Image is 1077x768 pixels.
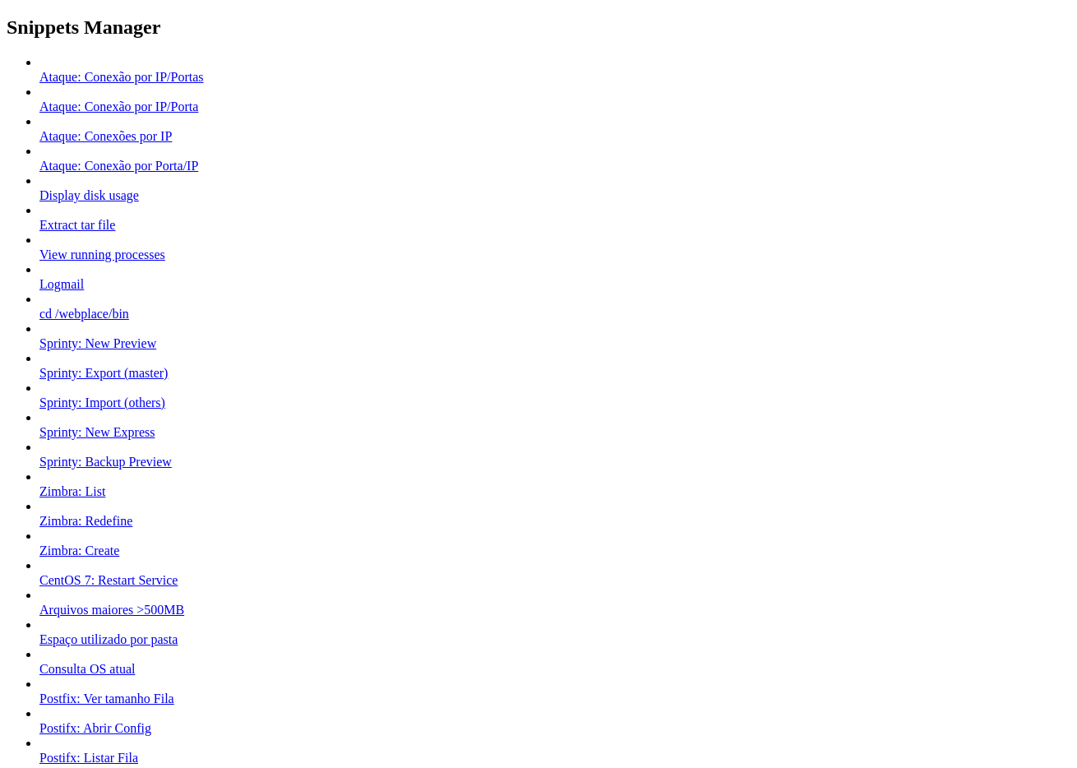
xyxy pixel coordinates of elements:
a: Logmail [39,277,84,291]
a: Sprinty: Export (master) [39,366,168,380]
li: CentOS 7: Restart Service [39,558,1070,588]
x-row: [root@master bin]# [7,390,862,404]
li: Ataque: Conexão por IP/Portas [39,55,1070,85]
x-row: This server is powered by Plesk. [7,34,862,48]
a: Postifx: Listar Fila [39,751,138,765]
li: Zimbra: Redefine [39,499,1070,529]
li: Ataque: Conexão por IP/Porta [39,85,1070,114]
x-row: [DOMAIN_NAME] [DOMAIN_NAME] [7,376,862,390]
x-row: [DOMAIN_NAME] [DOMAIN_NAME] [DOMAIN_NAME] [7,225,862,239]
li: Zimbra: Create [39,529,1070,558]
a: View running processes [39,248,165,261]
a: Postfix: Ver tamanho Fila [39,692,174,706]
a: Sprinty: Backup Preview [39,455,172,469]
x-row: [DOMAIN_NAME] [DOMAIN_NAME] [DOMAIN_NAME] [7,349,862,363]
li: cd /webplace/bin [39,292,1070,322]
li: Display disk usage [39,173,1070,203]
a: CentOS 7: Restart Service [39,573,178,587]
a: Ataque: Conexões por IP [39,129,172,143]
x-row: [DOMAIN_NAME] [DOMAIN_NAME] [DOMAIN_NAME] [7,239,862,253]
x-row: [root@master ~]# sh /webplace/bin/sprinty_[DOMAIN_NAME] [7,102,862,116]
a: Sprinty: Import (others) [39,396,165,409]
li: Postifx: Abrir Config [39,706,1070,736]
x-row: [DOMAIN_NAME] [DOMAIN_NAME] [DOMAIN_NAME] [7,252,862,266]
a: Zimbra: Create [39,544,119,557]
a: Arquivos maiores >500MB [39,603,184,617]
a: Sprinty: New Express [39,425,155,439]
x-row: [DOMAIN_NAME] sprinty-express.old.15092025 [DOMAIN_NAME] [7,362,862,376]
a: Postifx: Abrir Config [39,721,151,735]
li: Logmail [39,262,1070,292]
x-row: [DOMAIN_NAME] [DOMAIN_NAME] [DOMAIN_NAME] [7,211,862,225]
li: Espaço utilizado por pasta [39,618,1070,647]
li: Ataque: Conexões por IP [39,114,1070,144]
li: Extract tar file [39,203,1070,233]
x-row: [DOMAIN_NAME] [DOMAIN_NAME] [DOMAIN_NAME] [7,294,862,308]
x-row: sh: /webplace/bin/sprinty_[DOMAIN_NAME]: No such file or directory [7,143,862,157]
a: Zimbra: Redefine [39,514,132,528]
div: (19, 28) [138,390,145,404]
li: Sprinty: New Preview [39,322,1070,351]
h2: Snippets Manager [7,16,1070,39]
li: Zimbra: List [39,470,1070,499]
x-row: [root@master ~]# sh /webplace/bin/sprinty_[DOMAIN_NAME] [7,130,862,144]
li: Consulta OS atual [39,647,1070,677]
a: Display disk usage [39,188,139,202]
x-row: [DOMAIN_NAME] sprinty_[DOMAIN_NAME] [DOMAIN_NAME][PERSON_NAME] [7,335,862,349]
x-row: [DOMAIN_NAME] [DOMAIN_NAME] [DOMAIN_NAME] [7,171,862,185]
a: Ataque: Conexão por Porta/IP [39,159,198,173]
x-row: Last login: [DATE] from [TECHNICAL_ID] [7,7,862,21]
li: Postifx: Listar Fila [39,736,1070,766]
a: Sprinty: New Preview [39,336,156,350]
li: Arquivos maiores >500MB [39,588,1070,618]
a: Extract tar file [39,218,115,232]
x-row: Use the 'plesk' command to manage the server. Run 'plesk help' for more info. [7,75,862,89]
x-row: [DOMAIN_NAME] [DOMAIN_NAME] sprinty_[DOMAIN_NAME] [7,184,862,198]
li: Sprinty: Export (master) [39,351,1070,381]
x-row: [DOMAIN_NAME] [DOMAIN_NAME] sprinty_[DOMAIN_NAME] [7,266,862,280]
x-row: Run the 'plesk login' command and log in by browsing either of the links received in the output. [7,62,862,76]
a: Ataque: Conexão por IP/Portas [39,70,204,84]
a: Espaço utilizado por pasta [39,632,178,646]
a: cd /webplace/bin [39,307,129,321]
x-row: [DOMAIN_NAME] [DOMAIN_NAME] [DOMAIN_NAME] [7,280,862,294]
a: Consulta OS atual [39,662,135,676]
x-row: [DOMAIN_NAME] [DOMAIN_NAME] [DOMAIN_NAME] [7,198,862,212]
x-row: sh: /webplace/bin/sprinty_[DOMAIN_NAME]: No such file or directory [7,116,862,130]
a: Zimbra: List [39,484,105,498]
x-row: [DOMAIN_NAME] [DOMAIN_NAME] [DOMAIN_NAME] [7,308,862,322]
x-row: [root@master ~]# cd /webplace/bin && dir [7,157,862,171]
li: Ataque: Conexão por Porta/IP [39,144,1070,173]
x-row: [DOMAIN_NAME] sprinty_backup_[DOMAIN_NAME] [DOMAIN_NAME] [7,321,862,335]
a: Ataque: Conexão por IP/Porta [39,99,198,113]
li: Postfix: Ver tamanho Fila [39,677,1070,706]
li: Sprinty: Import (others) [39,381,1070,410]
li: Sprinty: Backup Preview [39,440,1070,470]
li: Sprinty: New Express [39,410,1070,440]
li: View running processes [39,233,1070,262]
